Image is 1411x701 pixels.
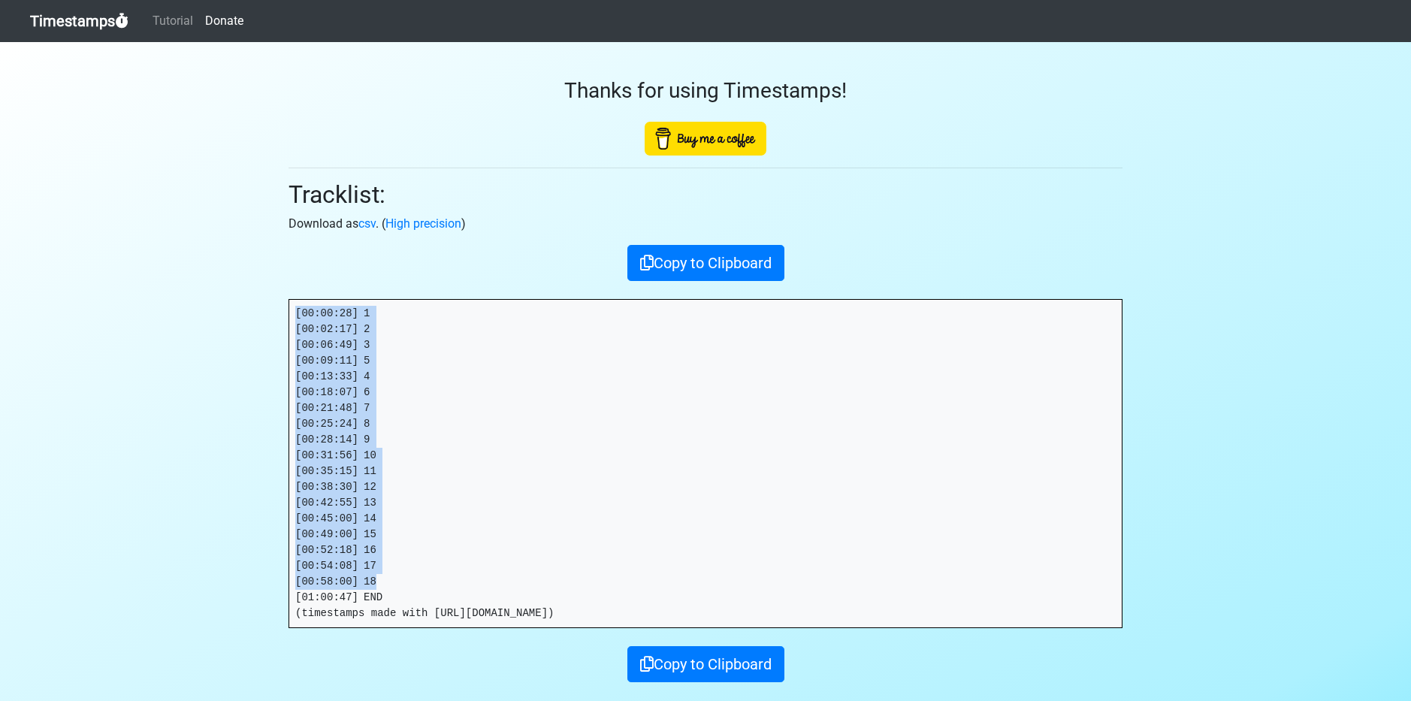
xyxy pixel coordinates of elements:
[1336,626,1393,683] iframe: Drift Widget Chat Controller
[30,6,128,36] a: Timestamps
[645,122,766,156] img: Buy Me A Coffee
[289,215,1122,233] p: Download as . ( )
[289,300,1122,627] pre: [00:00:28] 1 [00:02:17] 2 [00:06:49] 3 [00:09:11] 5 [00:13:33] 4 [00:18:07] 6 [00:21:48] 7 [00:25...
[147,6,199,36] a: Tutorial
[627,245,784,281] button: Copy to Clipboard
[289,180,1122,209] h2: Tracklist:
[358,216,376,231] a: csv
[385,216,461,231] a: High precision
[627,646,784,682] button: Copy to Clipboard
[289,78,1122,104] h3: Thanks for using Timestamps!
[199,6,249,36] a: Donate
